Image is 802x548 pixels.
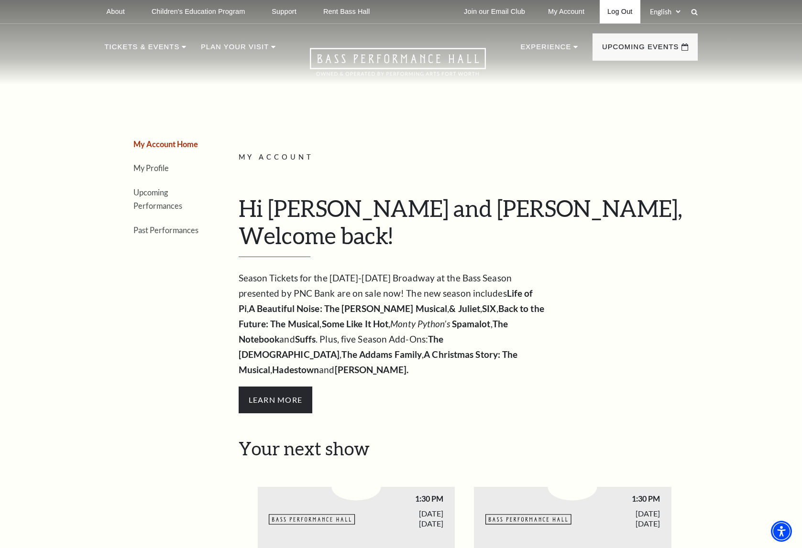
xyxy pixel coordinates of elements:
span: My Account [239,153,314,161]
p: Upcoming Events [602,41,679,58]
strong: The Notebook [239,318,508,344]
strong: SIX [482,303,496,314]
span: [DATE] [DATE] [356,508,444,528]
p: About [107,8,125,16]
p: Support [272,8,297,16]
strong: The [DEMOGRAPHIC_DATA] [239,333,444,360]
span: 1:30 PM [572,494,660,504]
strong: The Addams Family [341,349,422,360]
p: Experience [520,41,571,58]
strong: A Christmas Story: The Musical [239,349,518,375]
strong: Hadestown [272,364,319,375]
a: Hamilton Learn More [239,394,313,405]
div: Accessibility Menu [771,521,792,542]
strong: Suffs [295,333,316,344]
strong: Spamalot [452,318,491,329]
strong: & Juliet [449,303,480,314]
a: Open this option [275,48,520,85]
span: [DATE] [DATE] [572,508,660,528]
span: 1:30 PM [356,494,444,504]
p: Tickets & Events [105,41,180,58]
h2: Your next show [239,438,691,460]
strong: Some Like It Hot [322,318,389,329]
h1: Hi [PERSON_NAME] and [PERSON_NAME], Welcome back! [239,194,691,257]
p: Season Tickets for the [DATE]-[DATE] Broadway at the Bass Season presented by PNC Bank are on sal... [239,270,549,377]
strong: A Beautiful Noise: The [PERSON_NAME] Musical [249,303,447,314]
p: Children's Education Program [152,8,245,16]
p: Rent Bass Hall [323,8,370,16]
span: Learn More [239,387,313,413]
p: Plan Your Visit [201,41,269,58]
select: Select: [648,7,682,16]
a: My Account Home [133,140,198,149]
em: Monty Python’s [390,318,450,329]
a: Past Performances [133,226,198,235]
strong: Back to the Future: The Musical [239,303,544,329]
strong: [PERSON_NAME]. [335,364,408,375]
a: Upcoming Performances [133,188,182,211]
a: My Profile [133,163,169,172]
